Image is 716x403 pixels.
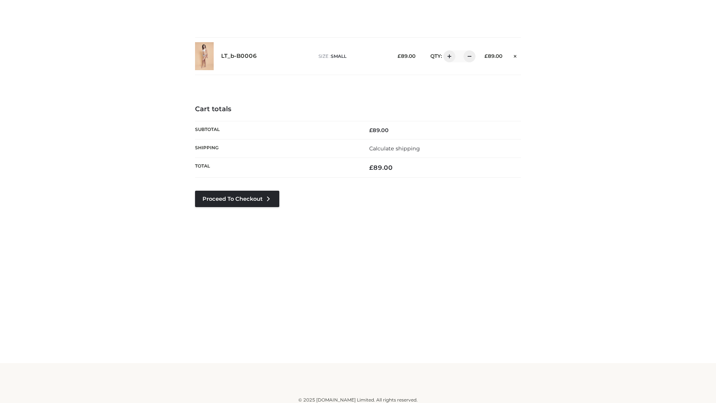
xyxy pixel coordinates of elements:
h4: Cart totals [195,105,521,113]
a: Proceed to Checkout [195,191,279,207]
span: £ [369,127,373,134]
th: Shipping [195,139,358,157]
div: QTY: [423,50,473,62]
a: LT_b-B0006 [221,53,257,60]
span: £ [369,164,373,171]
span: £ [398,53,401,59]
span: SMALL [331,53,346,59]
bdi: 89.00 [484,53,502,59]
bdi: 89.00 [369,164,393,171]
p: size : [318,53,386,60]
a: Remove this item [510,50,521,60]
a: Calculate shipping [369,145,420,152]
bdi: 89.00 [369,127,389,134]
span: £ [484,53,488,59]
th: Total [195,158,358,178]
bdi: 89.00 [398,53,415,59]
th: Subtotal [195,121,358,139]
